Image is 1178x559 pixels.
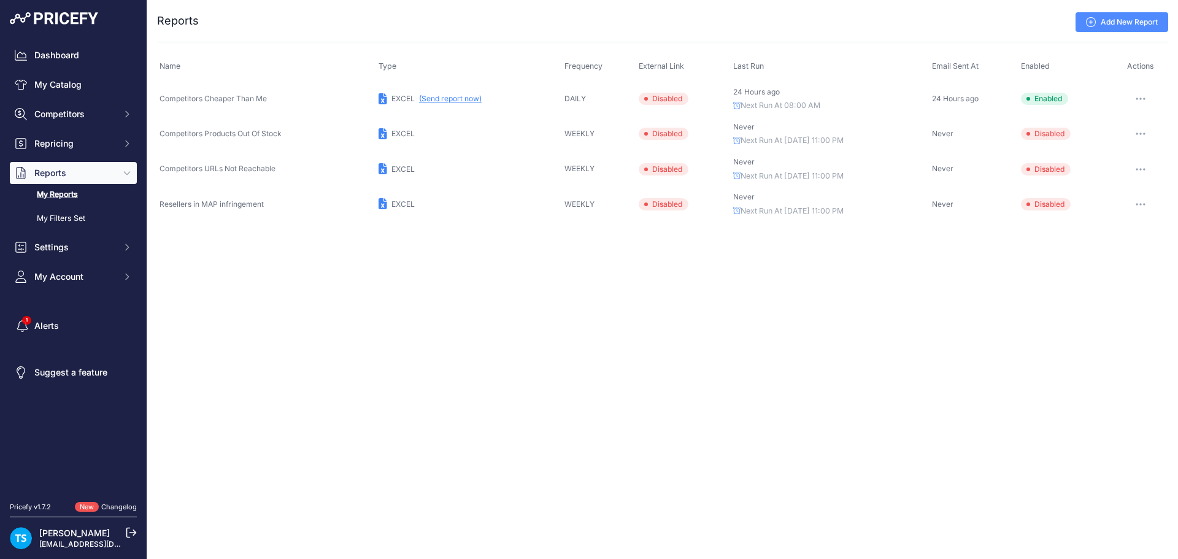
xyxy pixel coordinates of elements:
span: EXCEL [391,94,415,103]
span: EXCEL [391,164,415,174]
span: 24 Hours ago [733,87,780,96]
button: Repricing [10,133,137,155]
span: Never [733,192,755,201]
button: Settings [10,236,137,258]
p: Next Run At [DATE] 11:00 PM [733,206,928,217]
a: My Filters Set [10,208,137,229]
span: Frequency [564,61,602,71]
span: Disabled [1021,198,1071,210]
span: Competitors Products Out Of Stock [160,129,282,138]
span: Enabled [1021,93,1068,105]
span: Never [932,129,953,138]
span: Actions [1127,61,1154,71]
a: Alerts [10,315,137,337]
span: Disabled [639,198,688,210]
span: External Link [639,61,684,71]
span: Never [733,157,755,166]
a: [EMAIL_ADDRESS][DOMAIN_NAME] [39,539,167,549]
span: Disabled [639,128,688,140]
nav: Sidebar [10,44,137,487]
span: EXCEL [391,199,415,209]
button: My Account [10,266,137,288]
span: Last Run [733,61,764,71]
span: Reports [34,167,115,179]
p: Next Run At [DATE] 11:00 PM [733,171,928,182]
img: Pricefy Logo [10,12,98,25]
h2: Reports [157,12,199,29]
span: 24 Hours ago [932,94,979,103]
a: [PERSON_NAME] [39,528,110,538]
a: Add New Report [1076,12,1168,32]
button: (Send report now) [419,94,482,104]
span: WEEKLY [564,164,595,173]
span: Competitors URLs Not Reachable [160,164,275,173]
span: WEEKLY [564,199,595,209]
span: Resellers in MAP infringement [160,199,264,209]
span: Never [733,122,755,131]
a: My Catalog [10,74,137,96]
span: Disabled [639,93,688,105]
span: Repricing [34,137,115,150]
span: Disabled [639,163,688,175]
span: Competitors Cheaper Than Me [160,94,267,103]
span: New [75,502,99,512]
div: Pricefy v1.7.2 [10,502,51,512]
a: Suggest a feature [10,361,137,384]
span: Enabled [1021,61,1050,71]
span: Disabled [1021,163,1071,175]
p: Next Run At [DATE] 11:00 PM [733,135,928,147]
span: Type [379,61,396,71]
button: Competitors [10,103,137,125]
span: WEEKLY [564,129,595,138]
span: Disabled [1021,128,1071,140]
span: Name [160,61,180,71]
p: Next Run At 08:00 AM [733,100,928,112]
span: DAILY [564,94,586,103]
span: Competitors [34,108,115,120]
span: Email Sent At [932,61,979,71]
a: Changelog [101,503,137,511]
span: EXCEL [391,129,415,138]
a: Dashboard [10,44,137,66]
span: Never [932,164,953,173]
span: My Account [34,271,115,283]
a: My Reports [10,184,137,206]
button: Reports [10,162,137,184]
span: Never [932,199,953,209]
span: Settings [34,241,115,253]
